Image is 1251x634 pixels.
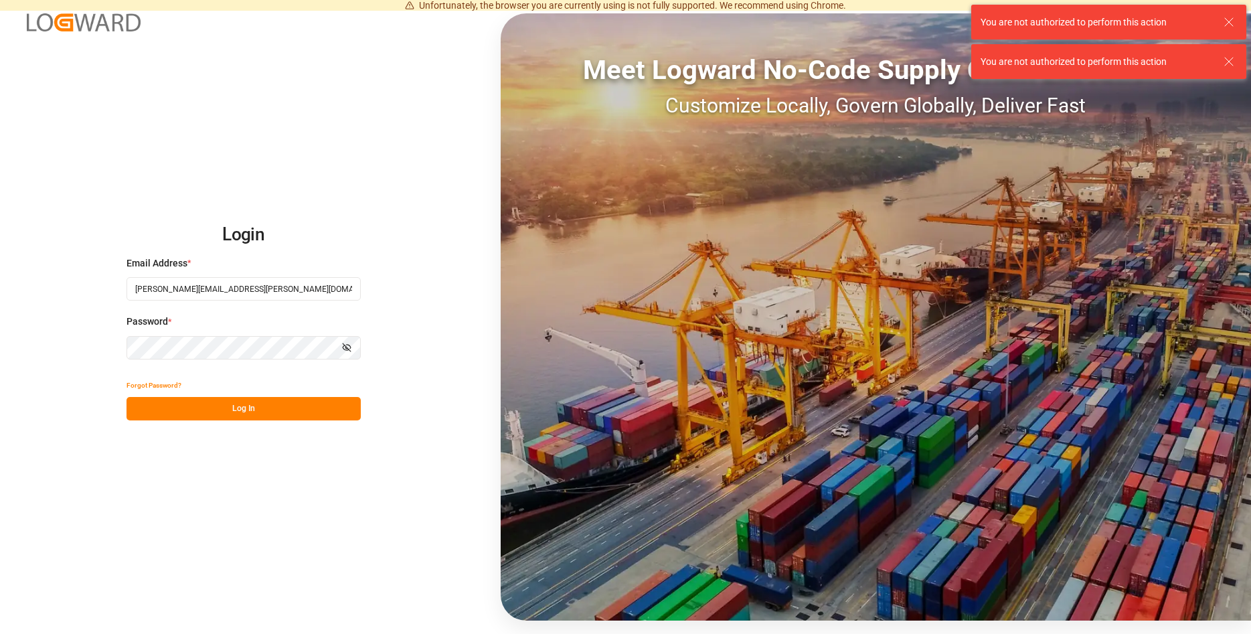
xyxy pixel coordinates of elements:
h2: Login [127,214,361,256]
div: You are not authorized to perform this action [981,55,1211,69]
div: You are not authorized to perform this action [981,15,1211,29]
div: Customize Locally, Govern Globally, Deliver Fast [501,90,1251,121]
span: Password [127,315,168,329]
div: Meet Logward No-Code Supply Chain Execution: [501,50,1251,90]
button: Log In [127,397,361,420]
input: Enter your email [127,277,361,301]
img: Logward_new_orange.png [27,13,141,31]
span: Email Address [127,256,187,270]
button: Forgot Password? [127,374,181,397]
